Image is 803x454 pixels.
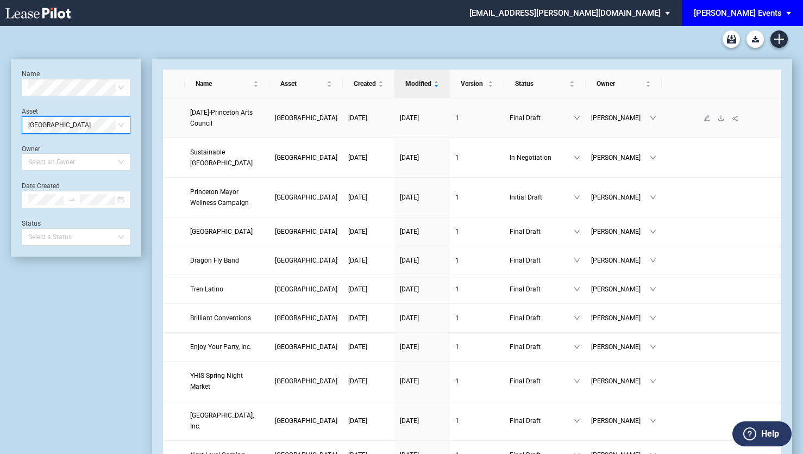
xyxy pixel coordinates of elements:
th: Version [450,70,504,98]
span: down [650,315,656,321]
span: [DATE] [348,114,367,122]
span: edit [704,115,710,121]
span: Princeton Shopping Center [275,114,337,122]
span: [DATE] [400,285,419,293]
span: down [574,115,580,121]
a: [DATE] [348,313,389,324]
th: Created [343,70,394,98]
a: [GEOGRAPHIC_DATA] [275,284,337,295]
span: [DATE] [348,314,367,322]
span: Enjoy Your Party, Inc. [190,343,252,351]
span: 1 [455,114,459,122]
label: Status [22,220,41,227]
a: [GEOGRAPHIC_DATA] [275,313,337,324]
span: Princeton Public Library [190,228,253,235]
span: In Negotiation [510,152,574,163]
a: Princeton Mayor Wellness Campaign [190,186,264,208]
span: [DATE] [400,228,419,235]
a: [DATE] [400,152,444,163]
a: [GEOGRAPHIC_DATA] [275,113,337,123]
span: [DATE] [400,257,419,264]
span: Dragon Fly Band [190,257,239,264]
span: down [574,344,580,350]
a: [GEOGRAPHIC_DATA] [275,341,337,352]
a: [DATE] [400,255,444,266]
span: 1 [455,257,459,264]
span: Owner [597,78,643,89]
th: Modified [394,70,450,98]
span: Asset [280,78,324,89]
span: to [68,196,76,203]
span: down [574,228,580,235]
span: [DATE] [348,228,367,235]
span: down [574,378,580,384]
span: 1 [455,377,459,385]
span: Princeton Einstein Museum, Inc. [190,412,254,430]
span: Princeton Shopping Center [275,314,337,322]
a: [GEOGRAPHIC_DATA] [275,192,337,203]
span: Final Draft [510,415,574,426]
span: Princeton Shopping Center [275,257,337,264]
span: Brilliant Conventions [190,314,251,322]
a: [DATE] [348,113,389,123]
a: Create new document [770,30,788,48]
a: [GEOGRAPHIC_DATA] [190,226,264,237]
span: down [650,378,656,384]
span: 1 [455,314,459,322]
a: [DATE] [348,192,389,203]
a: Enjoy Your Party, Inc. [190,341,264,352]
label: Help [761,427,779,441]
span: 1 [455,343,459,351]
span: down [574,315,580,321]
span: Created [354,78,376,89]
span: Princeton Shopping Center [275,228,337,235]
span: [PERSON_NAME] [591,313,650,324]
span: 1 [455,228,459,235]
span: YHIS Spring Night Market [190,372,243,390]
span: down [574,154,580,161]
span: Princeton Shopping Center [275,154,337,161]
span: down [650,418,656,424]
a: [DATE] [400,192,444,203]
a: [GEOGRAPHIC_DATA] [275,255,337,266]
a: [GEOGRAPHIC_DATA] [275,415,337,426]
span: down [650,228,656,235]
a: [DATE] [400,113,444,123]
a: edit [700,114,714,122]
a: [DATE] [400,284,444,295]
span: down [650,344,656,350]
span: [PERSON_NAME] [591,152,650,163]
th: Owner [586,70,662,98]
span: Final Draft [510,341,574,352]
span: down [650,257,656,264]
a: [DATE] [400,376,444,387]
span: Tren Latino [190,285,223,293]
th: Status [504,70,586,98]
a: 1 [455,255,499,266]
a: [GEOGRAPHIC_DATA] [275,152,337,163]
span: Final Draft [510,255,574,266]
a: Brilliant Conventions [190,313,264,324]
a: Archive [723,30,740,48]
span: [DATE] [400,417,419,425]
span: Princeton Shopping Center [275,343,337,351]
span: [PERSON_NAME] [591,284,650,295]
a: 1 [455,313,499,324]
span: [PERSON_NAME] [591,113,650,123]
span: down [650,154,656,161]
span: Princeton Shopping Center [28,117,124,133]
span: swap-right [68,196,76,203]
span: Final Draft [510,313,574,324]
span: [DATE] [348,194,367,201]
span: [DATE] [348,285,367,293]
a: Tren Latino [190,284,264,295]
th: Name [185,70,269,98]
span: down [574,286,580,293]
a: [GEOGRAPHIC_DATA], Inc. [190,410,264,432]
span: down [650,194,656,201]
a: [DATE]-Princeton Arts Council [190,107,264,129]
span: share-alt [732,115,739,122]
a: 1 [455,152,499,163]
a: [DATE] [400,415,444,426]
span: Day of the Dead-Princeton Arts Council [190,109,253,127]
